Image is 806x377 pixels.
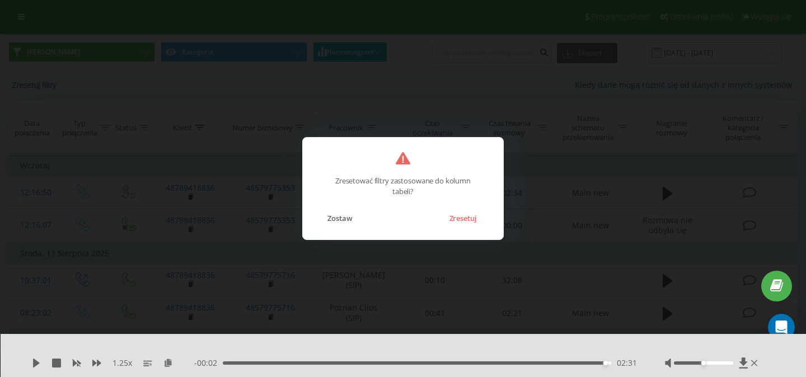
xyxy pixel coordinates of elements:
div: Accessibility label [701,361,706,365]
p: Zresetować filtry zastosowane do kolumn tabeli? [332,164,474,197]
button: Zostaw [322,211,358,225]
div: Accessibility label [603,361,608,365]
span: - 00:02 [194,357,223,369]
span: 02:31 [617,357,637,369]
button: Zresetuj [443,211,482,225]
div: Open Intercom Messenger [768,314,795,341]
span: 1.25 x [113,357,132,369]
